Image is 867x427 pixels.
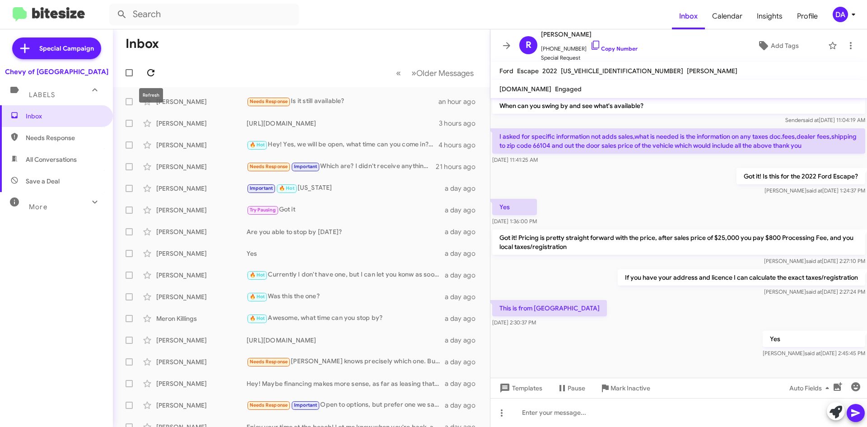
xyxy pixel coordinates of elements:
[156,206,247,215] div: [PERSON_NAME]
[687,67,737,75] span: [PERSON_NAME]
[805,350,820,357] span: said at
[247,96,438,107] div: Is it still available?
[436,162,483,171] div: 21 hours ago
[139,88,163,103] div: Refresh
[439,119,483,128] div: 3 hours ago
[294,164,317,169] span: Important
[445,292,483,301] div: a day ago
[490,380,550,396] button: Templates
[109,4,299,25] input: Search
[592,380,657,396] button: Mark Inactive
[763,331,865,347] p: Yes
[250,315,265,321] span: 🔥 Hot
[445,227,483,236] div: a day ago
[438,141,483,150] div: 4 hours ago
[247,119,439,128] div: [URL][DOMAIN_NAME]
[445,314,483,323] div: a day ago
[445,336,483,345] div: a day ago
[492,218,537,225] span: [DATE] 1:36:00 PM
[445,357,483,366] div: a day ago
[26,112,103,121] span: Inbox
[764,258,865,264] span: [PERSON_NAME] [DATE] 2:27:10 PM
[550,380,592,396] button: Pause
[498,380,542,396] span: Templates
[250,272,265,278] span: 🔥 Hot
[391,64,479,82] nav: Page navigation example
[411,67,416,79] span: »
[250,294,265,300] span: 🔥 Hot
[499,67,513,75] span: Ford
[492,319,536,326] span: [DATE] 2:30:37 PM
[247,205,445,215] div: Got it
[156,336,247,345] div: [PERSON_NAME]
[771,38,799,54] span: Add Tags
[789,380,833,396] span: Auto Fields
[672,3,705,29] span: Inbox
[750,3,790,29] a: Insights
[156,357,247,366] div: [PERSON_NAME]
[156,227,247,236] div: [PERSON_NAME]
[156,97,247,106] div: [PERSON_NAME]
[445,206,483,215] div: a day ago
[445,271,483,280] div: a day ago
[247,400,445,410] div: Open to options, but prefer one we saw with the black grill, moving console/power mirrors are a m...
[250,359,288,365] span: Needs Response
[406,64,479,82] button: Next
[396,67,401,79] span: «
[250,164,288,169] span: Needs Response
[618,269,865,286] p: If you have your address and licence I can calculate the exact taxes/registration
[526,38,531,52] span: R
[391,64,406,82] button: Previous
[247,140,438,150] div: Hey! Yes, we will be open, what time can you come in? Yes our online price is $85,720 ($8,250) OFF
[492,128,865,154] p: I asked for specific information not adds sales,what is needed is the information on any taxes do...
[445,379,483,388] div: a day ago
[541,40,638,53] span: [PHONE_NUMBER]
[247,249,445,258] div: Yes
[250,207,276,213] span: Try Pausing
[250,402,288,408] span: Needs Response
[247,270,445,280] div: Currently I don't have one, but I can let you konw as soon as we get one
[438,97,483,106] div: an hour ago
[247,357,445,367] div: [PERSON_NAME] knows precisely which one. But it's a 2025 white premier.
[156,184,247,193] div: [PERSON_NAME]
[247,183,445,193] div: [US_STATE]
[445,401,483,410] div: a day ago
[26,177,60,186] span: Save a Deal
[156,379,247,388] div: [PERSON_NAME]
[764,288,865,295] span: [PERSON_NAME] [DATE] 2:27:24 PM
[492,156,538,163] span: [DATE] 11:41:25 AM
[731,38,824,54] button: Add Tags
[156,141,247,150] div: [PERSON_NAME]
[156,162,247,171] div: [PERSON_NAME]
[5,67,108,76] div: Chevy of [GEOGRAPHIC_DATA]
[782,380,840,396] button: Auto Fields
[492,230,865,255] p: Got it! Pricing is pretty straight forward with the price, after sales price of $25,000 you pay $...
[156,271,247,280] div: [PERSON_NAME]
[247,336,445,345] div: [URL][DOMAIN_NAME]
[416,68,474,78] span: Older Messages
[541,53,638,62] span: Special Request
[611,380,650,396] span: Mark Inactive
[126,37,159,51] h1: Inbox
[39,44,94,53] span: Special Campaign
[492,300,607,316] p: This is from [GEOGRAPHIC_DATA]
[517,67,539,75] span: Escape
[806,258,822,264] span: said at
[825,7,857,22] button: DA
[29,203,47,211] span: More
[790,3,825,29] a: Profile
[445,184,483,193] div: a day ago
[26,133,103,142] span: Needs Response
[279,185,294,191] span: 🔥 Hot
[156,401,247,410] div: [PERSON_NAME]
[736,168,865,184] p: Got it! Is this for the 2022 Ford Escape?
[785,117,865,123] span: Sender [DATE] 11:04:19 AM
[541,29,638,40] span: [PERSON_NAME]
[247,161,436,172] div: Which are? I didn't receive anything! In fact, you've been texting with my wife about the same th...
[156,119,247,128] div: [PERSON_NAME]
[250,185,273,191] span: Important
[12,38,101,59] a: Special Campaign
[705,3,750,29] a: Calendar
